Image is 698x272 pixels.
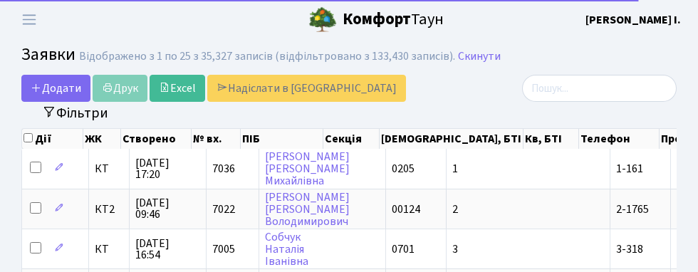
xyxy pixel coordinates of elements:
[523,129,579,149] th: Кв, БТІ
[33,102,118,124] button: Переключити фільтри
[343,8,411,31] b: Комфорт
[95,204,123,215] span: КТ2
[192,129,241,149] th: № вх.
[452,241,458,257] span: 3
[616,202,649,217] span: 2-1765
[21,42,75,67] span: Заявки
[265,189,350,229] a: [PERSON_NAME][PERSON_NAME]Володимирович
[392,161,415,177] span: 0205
[95,244,123,255] span: КТ
[616,241,643,257] span: 3-318
[579,129,660,149] th: Телефон
[585,12,681,28] b: [PERSON_NAME] І.
[11,8,47,31] button: Переключити навігацію
[308,6,337,34] img: logo.png
[265,229,308,269] a: СобчукНаталіяІванівна
[212,241,235,257] span: 7005
[458,50,501,63] a: Скинути
[452,161,458,177] span: 1
[135,157,200,180] span: [DATE] 17:20
[452,202,458,217] span: 2
[380,129,523,149] th: [DEMOGRAPHIC_DATA], БТІ
[135,238,200,261] span: [DATE] 16:54
[522,75,677,102] input: Пошук...
[392,241,415,257] span: 0701
[212,202,235,217] span: 7022
[21,75,90,102] a: Додати
[616,161,643,177] span: 1-161
[79,50,455,63] div: Відображено з 1 по 25 з 35,327 записів (відфільтровано з 133,430 записів).
[241,129,323,149] th: ПІБ
[212,161,235,177] span: 7036
[323,129,379,149] th: Секція
[121,129,192,149] th: Створено
[95,163,123,174] span: КТ
[392,202,420,217] span: 00124
[585,11,681,28] a: [PERSON_NAME] І.
[343,8,444,32] span: Таун
[22,129,83,149] th: Дії
[135,197,200,220] span: [DATE] 09:46
[31,80,81,96] span: Додати
[150,75,205,102] a: Excel
[83,129,121,149] th: ЖК
[265,149,350,189] a: [PERSON_NAME][PERSON_NAME]Михайлівна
